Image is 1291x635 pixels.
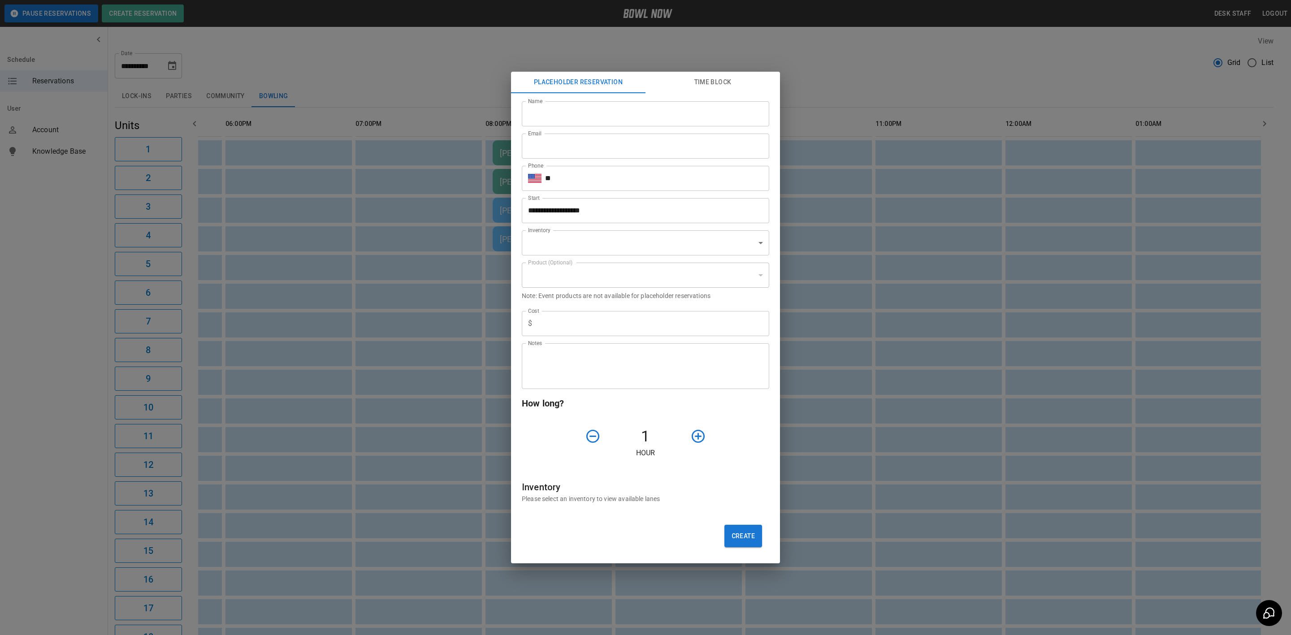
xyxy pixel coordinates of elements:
[522,198,763,223] input: Choose date, selected date is Sep 12, 2025
[522,480,769,494] h6: Inventory
[528,172,542,185] button: Select country
[528,318,532,329] p: $
[522,230,769,255] div: ​
[528,162,543,169] label: Phone
[528,194,540,202] label: Start
[511,72,645,93] button: Placeholder Reservation
[522,396,769,410] h6: How long?
[522,494,769,503] p: Please select an inventory to view available lanes
[522,448,769,458] p: Hour
[604,427,687,446] h4: 1
[522,291,769,300] p: Note: Event products are not available for placeholder reservations
[724,525,762,547] button: Create
[522,263,769,288] div: ​
[645,72,780,93] button: Time Block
